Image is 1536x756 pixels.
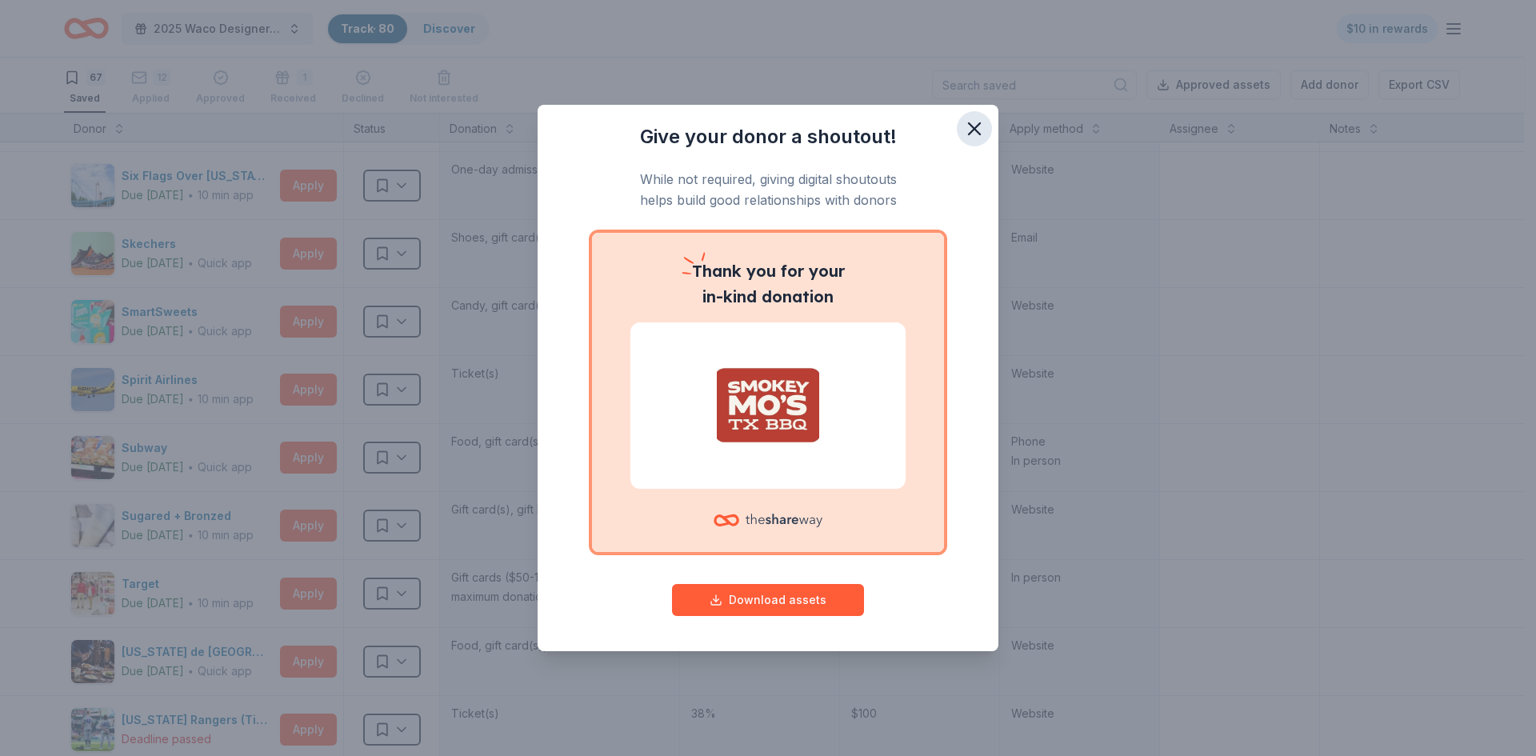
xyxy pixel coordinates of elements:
p: you for your in-kind donation [630,258,906,310]
img: Smokey Mo's [650,354,886,457]
span: Thank [692,261,742,281]
button: Download assets [672,584,864,616]
p: While not required, giving digital shoutouts helps build good relationships with donors [570,169,966,211]
h3: Give your donor a shoutout! [570,124,966,150]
